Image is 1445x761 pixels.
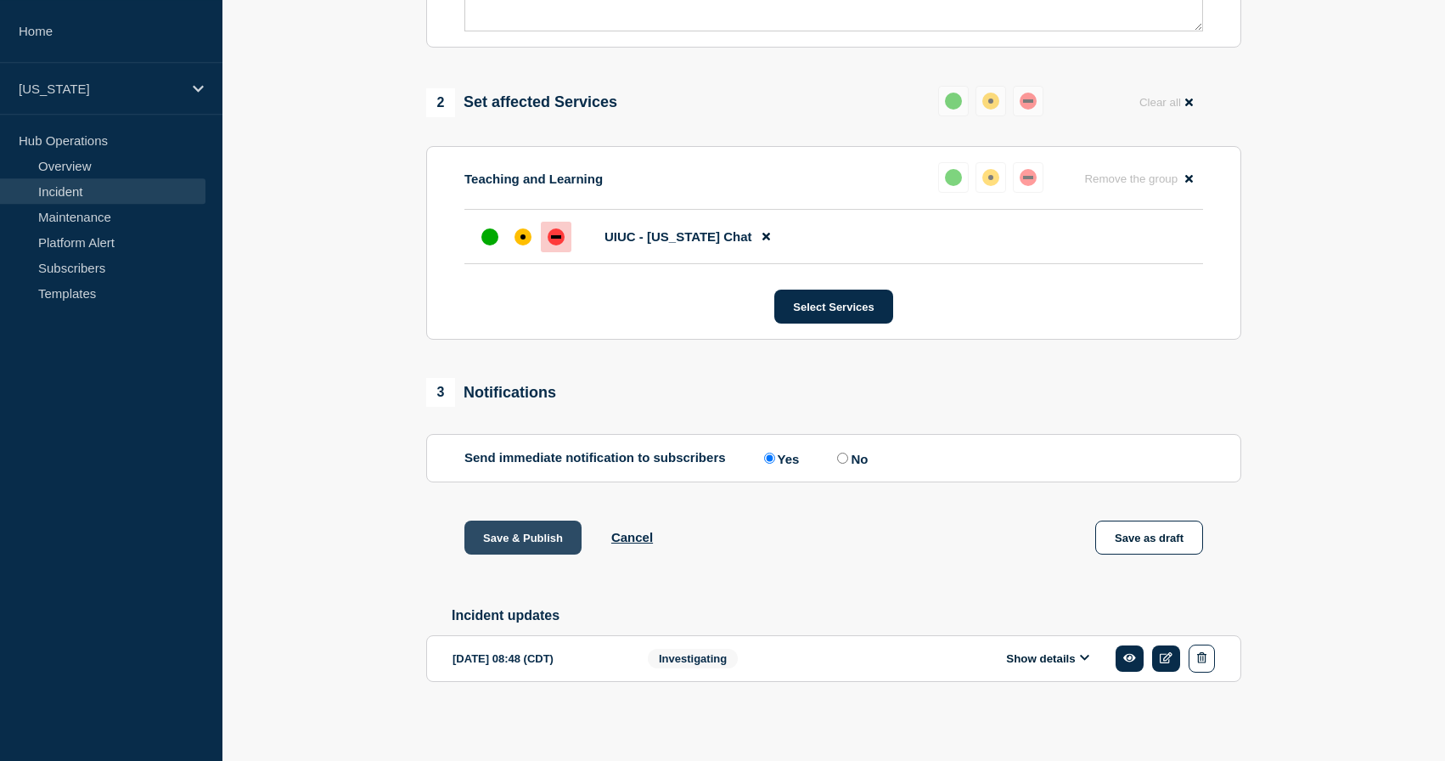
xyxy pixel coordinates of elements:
div: affected [982,169,999,186]
p: Teaching and Learning [464,172,603,186]
div: Send immediate notification to subscribers [464,450,1203,466]
div: down [1020,169,1037,186]
input: Yes [764,453,775,464]
input: No [837,453,848,464]
button: Clear all [1129,86,1203,119]
button: Remove the group [1074,162,1203,195]
div: up [945,93,962,110]
div: affected [982,93,999,110]
button: Save as draft [1095,521,1203,555]
div: [DATE] 08:48 (CDT) [453,645,622,673]
div: down [1020,93,1037,110]
p: [US_STATE] [19,82,182,96]
button: Select Services [774,290,892,324]
button: up [938,162,969,193]
span: Remove the group [1084,172,1178,185]
div: down [548,228,565,245]
h2: Incident updates [452,608,1241,623]
div: up [945,169,962,186]
button: Cancel [611,530,653,544]
div: Set affected Services [426,88,617,117]
button: down [1013,162,1043,193]
button: affected [976,86,1006,116]
span: Investigating [648,649,738,668]
label: Yes [760,450,800,466]
div: up [481,228,498,245]
button: down [1013,86,1043,116]
button: Show details [1001,651,1094,666]
span: 3 [426,378,455,407]
span: 2 [426,88,455,117]
p: Send immediate notification to subscribers [464,450,726,466]
button: Save & Publish [464,521,582,555]
label: No [833,450,868,466]
div: affected [514,228,531,245]
button: affected [976,162,1006,193]
div: Notifications [426,378,556,407]
button: up [938,86,969,116]
span: UIUC - [US_STATE] Chat [604,229,752,244]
